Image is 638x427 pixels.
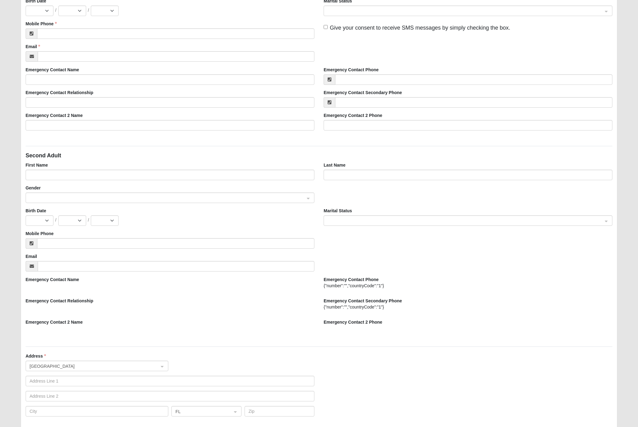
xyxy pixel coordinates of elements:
label: Mobile Phone [26,21,57,27]
label: Emergency Contact Relationship [26,298,93,304]
label: Birth Date [26,208,46,214]
label: Email [26,44,40,50]
label: Emergency Contact Secondary Phone [324,89,402,96]
span: / [88,7,89,13]
div: {"number":"","countryCode":"1"} [324,304,612,310]
label: Emergency Contact 2 Phone [324,112,382,118]
span: FL [175,408,226,415]
input: Address Line 2 [26,391,314,401]
span: / [88,217,89,223]
input: Give your consent to receive SMS messages by simply checking the box. [324,25,328,29]
label: Last Name [324,162,346,168]
label: Gender [26,185,41,191]
input: City [26,406,169,417]
label: Emergency Contact Phone [324,276,379,283]
label: Emergency Contact Secondary Phone [324,298,402,304]
span: Give your consent to receive SMS messages by simply checking the box. [330,25,510,31]
label: Emergency Contact 2 Name [26,112,83,118]
input: Zip [245,406,314,417]
label: Emergency Contact 2 Phone [324,319,382,325]
label: Email [26,253,37,259]
label: Emergency Contact Name [26,276,79,283]
label: Emergency Contact Name [26,67,79,73]
label: Marital Status [324,208,352,214]
label: Emergency Contact 2 Name [26,319,83,325]
label: Mobile Phone [26,230,54,237]
div: {"number":"","countryCode":"1"} [324,283,612,289]
span: United States [30,363,153,370]
input: Address Line 1 [26,376,314,386]
h4: Second Adult [26,152,613,159]
label: Address [26,353,46,359]
label: Emergency Contact Relationship [26,89,93,96]
span: / [55,7,57,13]
label: First Name [26,162,48,168]
label: Emergency Contact Phone [324,67,379,73]
span: / [55,217,57,223]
